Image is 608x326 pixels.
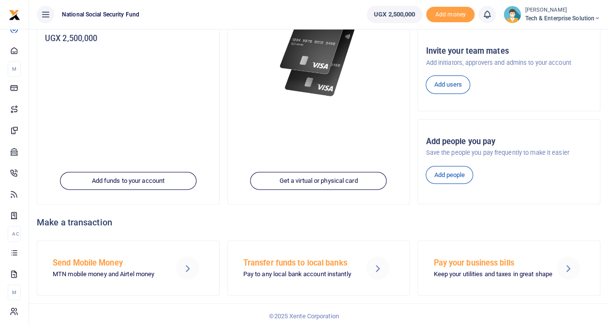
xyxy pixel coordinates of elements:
a: Add funds to your account [60,172,196,190]
li: M [8,61,21,77]
a: Send Mobile Money MTN mobile money and Airtel money [37,240,220,296]
h5: Invite your team mates [426,46,592,56]
li: Wallet ballance [363,6,426,23]
p: Keep your utilities and taxes in great shape [433,269,545,280]
p: Save the people you pay frequently to make it easier [426,148,592,158]
small: [PERSON_NAME] [525,6,600,15]
span: National Social Security Fund [58,10,143,19]
a: UGX 2,500,000 [367,6,422,23]
h4: Make a transaction [37,217,600,228]
li: Ac [8,226,21,242]
img: logo-small [9,9,20,21]
h5: Transfer funds to local banks [243,258,355,268]
img: profile-user [504,6,521,23]
h5: UGX 2,500,000 [45,34,211,44]
span: Tech & Enterprise Solution [525,14,600,23]
li: M [8,284,21,300]
a: Add users [426,75,470,94]
span: UGX 2,500,000 [374,10,415,19]
a: Add money [426,10,475,17]
p: MTN mobile money and Airtel money [53,269,164,280]
a: logo-small logo-large logo-large [9,11,20,18]
a: Pay your business bills Keep your utilities and taxes in great shape [417,240,600,296]
a: profile-user [PERSON_NAME] Tech & Enterprise Solution [504,6,600,23]
h5: Pay your business bills [433,258,545,268]
p: Pay to any local bank account instantly [243,269,355,280]
h5: Send Mobile Money [53,258,164,268]
a: Add people [426,166,473,184]
li: Toup your wallet [426,7,475,23]
a: Transfer funds to local banks Pay to any local bank account instantly [227,240,410,296]
a: Get a virtual or physical card [251,172,387,190]
span: Add money [426,7,475,23]
p: Add initiators, approvers and admins to your account [426,58,592,68]
h5: Add people you pay [426,137,592,147]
